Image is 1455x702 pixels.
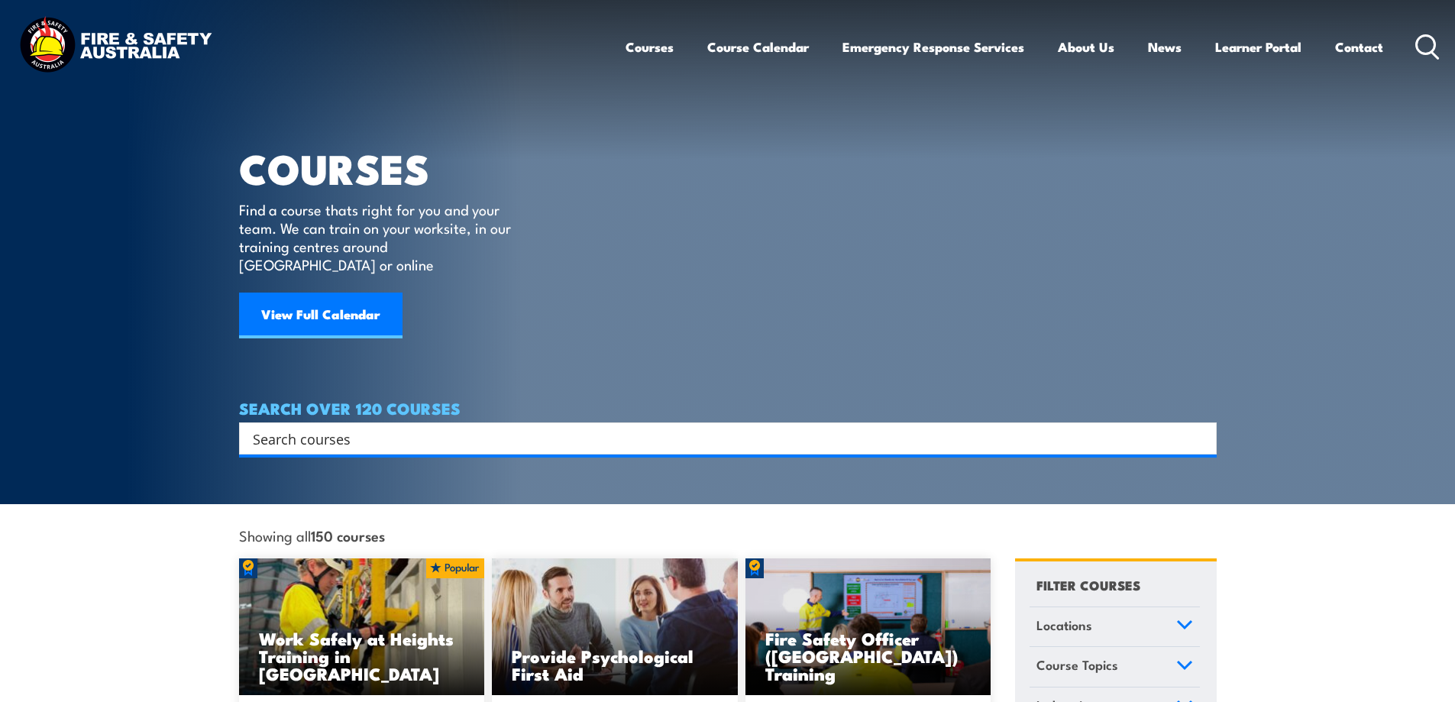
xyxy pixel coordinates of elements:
a: Locations [1030,607,1200,647]
a: Work Safely at Heights Training in [GEOGRAPHIC_DATA] [239,558,485,696]
img: Work Safely at Heights Training (1) [239,558,485,696]
a: View Full Calendar [239,293,403,338]
a: About Us [1058,27,1114,67]
a: Courses [626,27,674,67]
img: Mental Health First Aid Training Course from Fire & Safety Australia [492,558,738,696]
span: Locations [1036,615,1092,636]
strong: 150 courses [311,525,385,545]
input: Search input [253,427,1183,450]
p: Find a course thats right for you and your team. We can train on your worksite, in our training c... [239,200,518,273]
a: Fire Safety Officer ([GEOGRAPHIC_DATA]) Training [745,558,991,696]
h3: Provide Psychological First Aid [512,647,718,682]
a: Course Calendar [707,27,809,67]
h3: Fire Safety Officer ([GEOGRAPHIC_DATA]) Training [765,629,972,682]
h3: Work Safely at Heights Training in [GEOGRAPHIC_DATA] [259,629,465,682]
h4: FILTER COURSES [1036,574,1140,595]
h1: COURSES [239,150,533,186]
a: Provide Psychological First Aid [492,558,738,696]
a: News [1148,27,1182,67]
img: Fire Safety Advisor [745,558,991,696]
a: Emergency Response Services [842,27,1024,67]
h4: SEARCH OVER 120 COURSES [239,400,1217,416]
span: Course Topics [1036,655,1118,675]
a: Learner Portal [1215,27,1301,67]
a: Course Topics [1030,647,1200,687]
button: Search magnifier button [1190,428,1211,449]
span: Showing all [239,527,385,543]
a: Contact [1335,27,1383,67]
form: Search form [256,428,1186,449]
